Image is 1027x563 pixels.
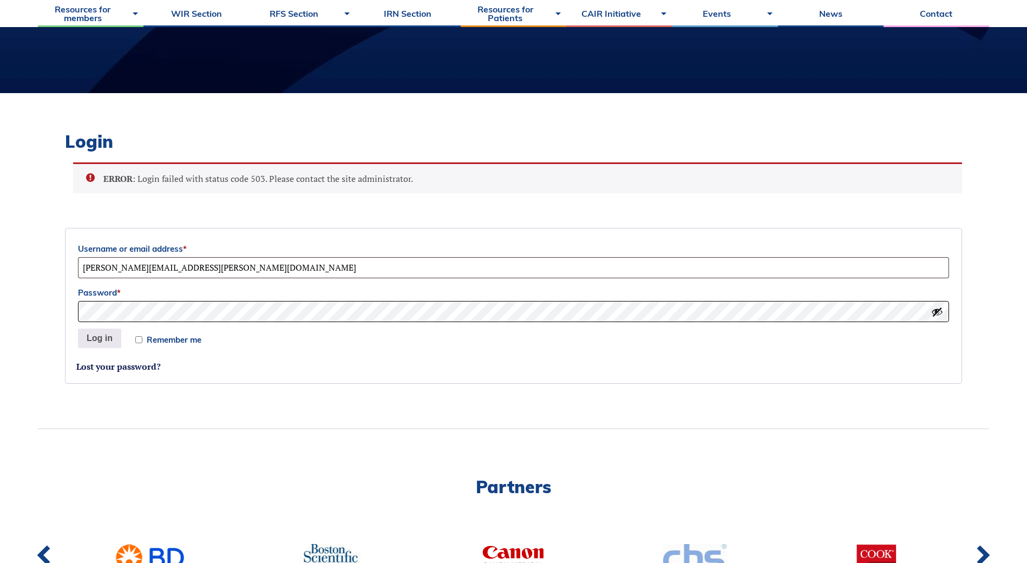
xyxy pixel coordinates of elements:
[78,285,949,301] label: Password
[38,478,989,495] h2: Partners
[78,329,121,348] button: Log in
[78,241,949,257] label: Username or email address
[103,173,945,185] li: : Login failed with status code 503. Please contact the site administrator.
[103,173,133,185] strong: ERROR
[135,336,142,343] input: Remember me
[65,131,962,152] h2: Login
[147,336,201,344] span: Remember me
[931,306,943,318] button: Show password
[76,361,161,372] a: Lost your password?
